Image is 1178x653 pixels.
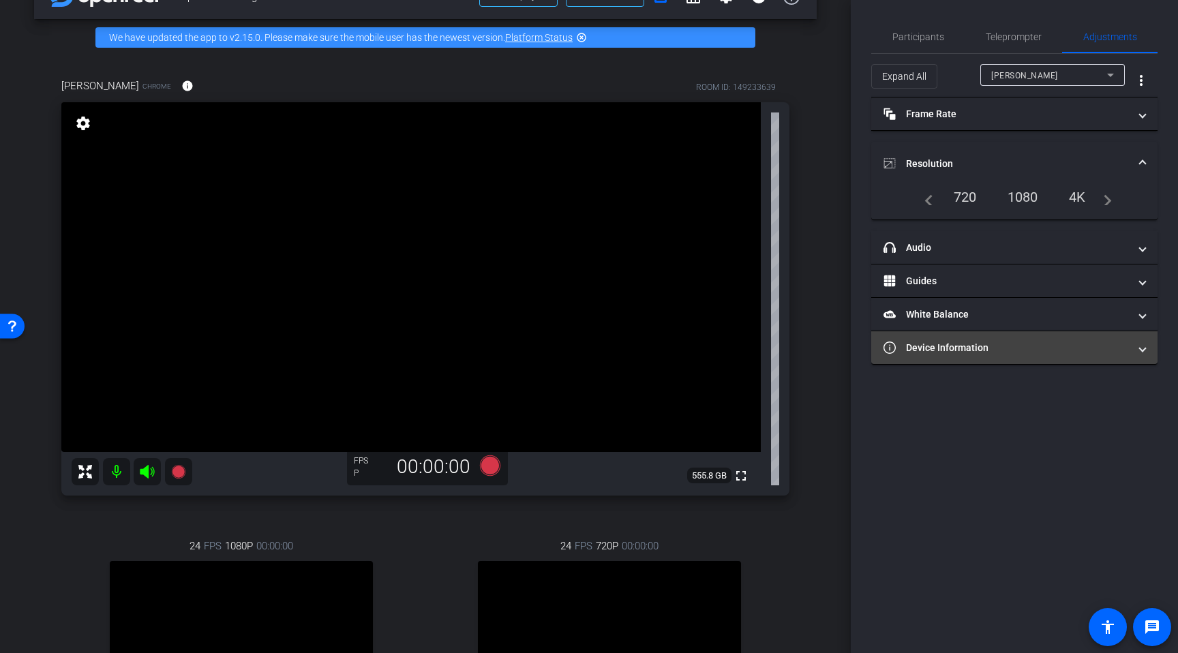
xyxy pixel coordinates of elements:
[1125,64,1158,97] button: More Options for Adjustments Panel
[95,27,755,48] div: We have updated the app to v2.15.0. Please make sure the mobile user has the newest version.
[575,538,592,553] span: FPS
[142,81,171,91] span: Chrome
[204,538,222,553] span: FPS
[882,63,926,89] span: Expand All
[576,32,587,43] mat-icon: highlight_off
[883,157,1129,171] mat-panel-title: Resolution
[883,307,1129,322] mat-panel-title: White Balance
[1059,185,1096,209] div: 4K
[74,115,93,132] mat-icon: settings
[560,538,571,553] span: 24
[991,71,1058,80] span: [PERSON_NAME]
[883,241,1129,255] mat-panel-title: Audio
[256,538,293,553] span: 00:00:00
[181,80,194,92] mat-icon: info
[917,189,933,205] mat-icon: navigate_before
[225,538,253,553] span: 1080P
[505,32,573,43] a: Platform Status
[687,468,731,484] span: 555.8 GB
[892,32,944,42] span: Participants
[622,538,659,553] span: 00:00:00
[696,81,776,93] div: ROOM ID: 149233639
[733,468,749,484] mat-icon: fullscreen
[943,185,987,209] div: 720
[883,341,1129,355] mat-panel-title: Device Information
[1096,189,1112,205] mat-icon: navigate_next
[871,264,1158,297] mat-expansion-panel-header: Guides
[1083,32,1137,42] span: Adjustments
[871,331,1158,364] mat-expansion-panel-header: Device Information
[883,107,1129,121] mat-panel-title: Frame Rate
[1100,619,1116,635] mat-icon: accessibility
[190,538,200,553] span: 24
[871,97,1158,130] mat-expansion-panel-header: Frame Rate
[354,468,388,479] div: P
[388,455,479,479] div: 00:00:00
[1144,619,1160,635] mat-icon: message
[1133,72,1149,89] mat-icon: more_vert
[871,231,1158,264] mat-expansion-panel-header: Audio
[986,32,1042,42] span: Teleprompter
[883,274,1129,288] mat-panel-title: Guides
[61,78,139,93] span: [PERSON_NAME]
[354,456,368,466] span: FPS
[871,298,1158,331] mat-expansion-panel-header: White Balance
[871,64,937,89] button: Expand All
[596,538,618,553] span: 720P
[871,142,1158,185] mat-expansion-panel-header: Resolution
[871,185,1158,219] div: Resolution
[997,185,1048,209] div: 1080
